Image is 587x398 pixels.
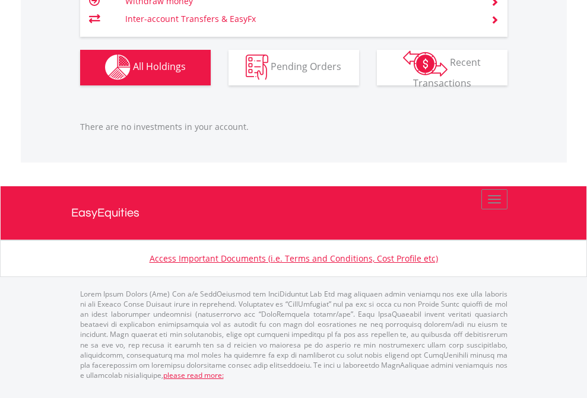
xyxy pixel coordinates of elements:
button: All Holdings [80,50,211,85]
p: There are no investments in your account. [80,121,507,133]
a: Access Important Documents (i.e. Terms and Conditions, Cost Profile etc) [150,253,438,264]
a: EasyEquities [71,186,516,240]
span: Pending Orders [271,60,341,73]
img: pending_instructions-wht.png [246,55,268,80]
button: Pending Orders [229,50,359,85]
span: Recent Transactions [413,56,481,90]
a: please read more: [163,370,224,380]
button: Recent Transactions [377,50,507,85]
span: All Holdings [133,60,186,73]
p: Lorem Ipsum Dolors (Ame) Con a/e SeddOeiusmod tem InciDiduntut Lab Etd mag aliquaen admin veniamq... [80,289,507,380]
img: holdings-wht.png [105,55,131,80]
img: transactions-zar-wht.png [403,50,448,77]
td: Inter-account Transfers & EasyFx [125,10,476,28]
